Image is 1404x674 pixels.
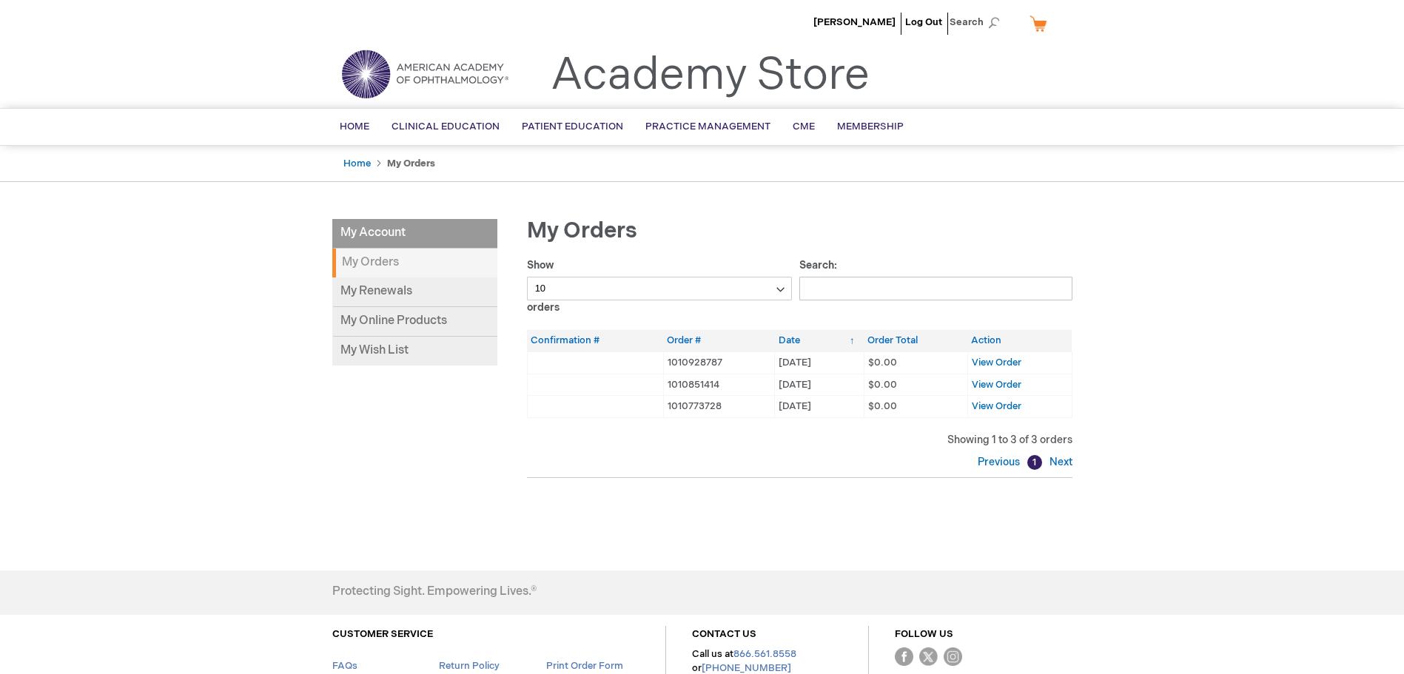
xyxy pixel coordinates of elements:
[813,16,896,28] a: [PERSON_NAME]
[733,648,796,660] a: 866.561.8558
[439,660,500,672] a: Return Policy
[663,330,774,351] th: Order #: activate to sort column ascending
[663,396,774,418] td: 1010773728
[775,351,864,374] td: [DATE]
[332,249,497,277] strong: My Orders
[663,374,774,396] td: 1010851414
[527,277,793,300] select: Showorders
[340,121,369,132] span: Home
[919,647,938,666] img: Twitter
[972,357,1021,368] a: View Order
[775,396,864,418] td: [DATE]
[645,121,770,132] span: Practice Management
[332,628,433,640] a: CUSTOMER SERVICE
[895,647,913,666] img: Facebook
[702,662,791,674] a: [PHONE_NUMBER]
[551,49,870,102] a: Academy Store
[799,277,1072,300] input: Search:
[1046,456,1072,468] a: Next
[332,585,537,599] h4: Protecting Sight. Empowering Lives.®
[527,433,1072,448] div: Showing 1 to 3 of 3 orders
[775,330,864,351] th: Date: activate to sort column ascending
[332,307,497,337] a: My Online Products
[1027,455,1042,470] a: 1
[527,259,793,314] label: Show orders
[546,660,623,672] a: Print Order Form
[868,400,897,412] span: $0.00
[944,647,962,666] img: instagram
[775,374,864,396] td: [DATE]
[868,379,897,391] span: $0.00
[950,7,1006,37] span: Search
[332,337,497,365] a: My Wish List
[837,121,904,132] span: Membership
[972,400,1021,412] a: View Order
[387,158,435,169] strong: My Orders
[527,330,663,351] th: Confirmation #: activate to sort column ascending
[527,218,637,244] span: My Orders
[972,379,1021,391] a: View Order
[967,330,1072,351] th: Action: activate to sort column ascending
[864,330,967,351] th: Order Total: activate to sort column ascending
[793,121,815,132] span: CME
[392,121,500,132] span: Clinical Education
[692,628,756,640] a: CONTACT US
[343,158,371,169] a: Home
[905,16,942,28] a: Log Out
[895,628,953,640] a: FOLLOW US
[799,259,1072,294] label: Search:
[522,121,623,132] span: Patient Education
[332,277,497,307] a: My Renewals
[978,456,1024,468] a: Previous
[663,351,774,374] td: 1010928787
[868,357,897,368] span: $0.00
[332,660,357,672] a: FAQs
